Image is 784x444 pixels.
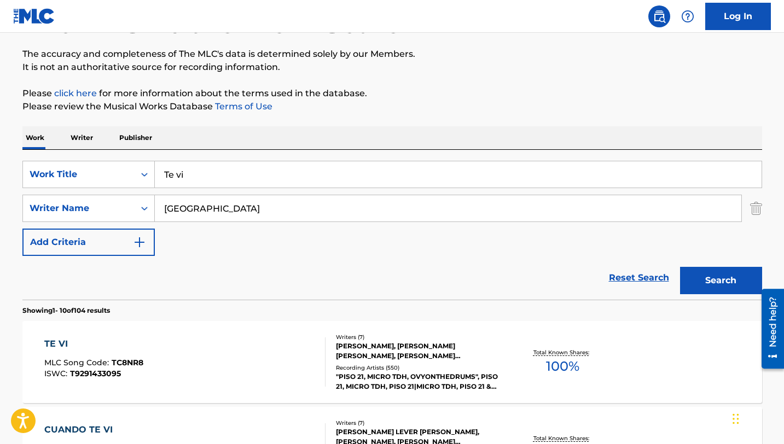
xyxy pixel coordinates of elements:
img: Delete Criterion [750,195,762,222]
div: Writer Name [30,202,128,215]
div: Drag [733,402,739,435]
div: TE VI [44,337,143,350]
div: Recording Artists ( 550 ) [336,364,501,372]
button: Add Criteria [22,229,155,256]
p: Please for more information about the terms used in the database. [22,87,762,100]
iframe: Chat Widget [729,392,784,444]
form: Search Form [22,161,762,300]
a: Terms of Use [213,101,272,112]
p: Writer [67,126,96,149]
a: Log In [705,3,771,30]
span: MLC Song Code : [44,358,112,367]
div: Help [677,5,699,27]
img: 9d2ae6d4665cec9f34b9.svg [133,236,146,249]
span: T9291433095 [70,369,121,378]
span: TC8NR8 [112,358,143,367]
img: search [653,10,666,23]
iframe: Resource Center [753,284,784,372]
div: Writers ( 7 ) [336,333,501,341]
div: Writers ( 7 ) [336,419,501,427]
span: ISWC : [44,369,70,378]
a: TE VIMLC Song Code:TC8NR8ISWC:T9291433095Writers (7)[PERSON_NAME], [PERSON_NAME] [PERSON_NAME], [... [22,321,762,403]
p: Total Known Shares: [533,434,592,442]
p: Total Known Shares: [533,348,592,357]
p: Showing 1 - 10 of 104 results [22,306,110,316]
span: 100 % [546,357,579,376]
p: Work [22,126,48,149]
img: help [681,10,694,23]
div: "PISO 21, MICRO TDH, OVYONTHEDRUMS", PISO 21, MICRO TDH, PISO 21|MICRO TDH, PISO 21 & MICRO TDH, ... [336,372,501,392]
a: click here [54,88,97,98]
p: Please review the Musical Works Database [22,100,762,113]
button: Search [680,267,762,294]
div: CUANDO TE VI [44,423,147,436]
a: Public Search [648,5,670,27]
img: MLC Logo [13,8,55,24]
p: Publisher [116,126,155,149]
p: It is not an authoritative source for recording information. [22,61,762,74]
a: Reset Search [603,266,675,290]
p: The accuracy and completeness of The MLC's data is determined solely by our Members. [22,48,762,61]
div: [PERSON_NAME], [PERSON_NAME] [PERSON_NAME], [PERSON_NAME] [PERSON_NAME] [PERSON_NAME], [PERSON_NA... [336,341,501,361]
div: Work Title [30,168,128,181]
